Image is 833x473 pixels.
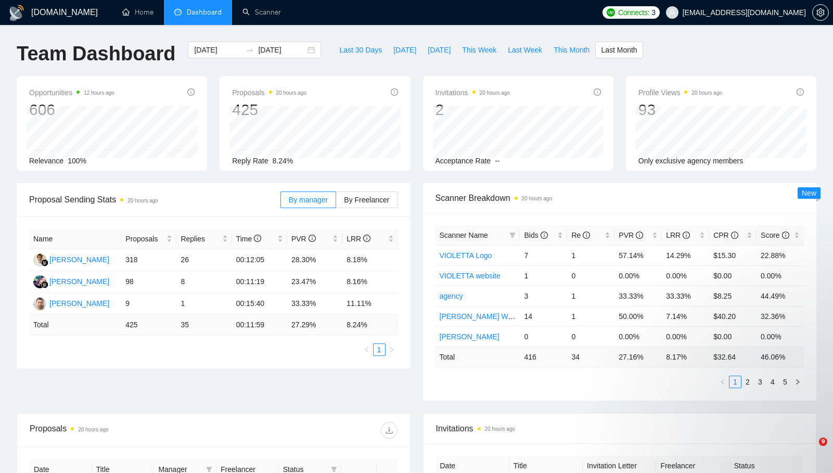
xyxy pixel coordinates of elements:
span: LRR [666,231,690,239]
div: 425 [232,100,306,120]
span: 100% [68,157,86,165]
span: CPR [713,231,738,239]
td: 50.00% [614,306,662,326]
span: Scanner Name [440,231,488,239]
td: 33.33% [614,286,662,306]
span: Bids [524,231,547,239]
td: 318 [121,249,176,271]
div: [PERSON_NAME] [49,298,109,309]
img: logo [8,5,25,21]
time: 20 hours ago [691,90,722,96]
td: 0.00% [662,326,709,347]
td: $8.25 [709,286,757,306]
span: Profile Views [638,86,722,99]
td: 0.00% [757,265,804,286]
span: user [669,9,676,16]
a: VIOLETTA website [440,272,501,280]
span: 8.24% [273,157,293,165]
span: Only exclusive agency members [638,157,744,165]
span: download [381,426,397,434]
td: 00:11:19 [232,271,287,293]
span: Relevance [29,157,63,165]
td: 9 [121,293,176,315]
td: $0.00 [709,326,757,347]
input: Start date [194,44,241,56]
span: left [364,347,370,353]
td: 3 [520,286,567,306]
span: 9 [819,438,827,446]
img: upwork-logo.png [607,8,615,17]
td: 8.24 % [342,315,398,335]
span: info-circle [636,232,643,239]
td: 00:15:40 [232,293,287,315]
button: This Month [548,42,595,58]
td: 33.33% [287,293,342,315]
iframe: Intercom live chat [798,438,823,463]
td: 26 [176,249,232,271]
td: 23.47% [287,271,342,293]
time: 20 hours ago [485,426,515,432]
td: 7.14% [662,306,709,326]
span: right [389,347,395,353]
img: YB [33,297,46,310]
a: AY[PERSON_NAME] [33,255,109,263]
time: 20 hours ago [522,196,552,201]
td: 57.14% [614,245,662,265]
td: 1 [567,245,614,265]
span: filter [507,227,518,243]
button: [DATE] [388,42,422,58]
div: [PERSON_NAME] [49,276,109,287]
td: 27.16 % [614,347,662,367]
td: 416 [520,347,567,367]
span: Opportunities [29,86,114,99]
td: 8.16% [342,271,398,293]
input: End date [258,44,305,56]
span: info-circle [363,235,370,242]
span: Re [571,231,590,239]
td: $40.20 [709,306,757,326]
span: Invitations [435,86,510,99]
span: By Freelancer [344,196,389,204]
img: gigradar-bm.png [41,281,48,288]
span: 3 [651,7,656,18]
span: info-circle [541,232,548,239]
div: 606 [29,100,114,120]
button: download [381,422,398,439]
time: 20 hours ago [78,427,108,432]
td: 7 [520,245,567,265]
span: to [246,46,254,54]
span: PVR [619,231,643,239]
td: 00:11:59 [232,315,287,335]
span: Score [761,231,789,239]
div: 93 [638,100,722,120]
span: info-circle [391,88,398,96]
td: 14 [520,306,567,326]
span: [DATE] [393,44,416,56]
img: SM [33,275,46,288]
span: info-circle [583,232,590,239]
button: Last Month [595,42,643,58]
span: [DATE] [428,44,451,56]
td: $0.00 [709,265,757,286]
time: 20 hours ago [276,90,306,96]
a: setting [812,8,829,17]
span: info-circle [594,88,601,96]
span: Proposals [125,233,164,245]
span: New [802,189,816,197]
td: 0 [567,326,614,347]
td: 14.29% [662,245,709,265]
a: [PERSON_NAME] Webflow [440,312,529,321]
td: 1 [520,265,567,286]
td: 44.49% [757,286,804,306]
span: Replies [181,233,220,245]
img: AY [33,253,46,266]
span: filter [509,232,516,238]
td: 11.11% [342,293,398,315]
button: left [361,343,373,356]
td: 32.36% [757,306,804,326]
span: Connects: [618,7,649,18]
span: Last 30 Days [339,44,382,56]
div: 2 [435,100,510,120]
td: 0.00% [614,265,662,286]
